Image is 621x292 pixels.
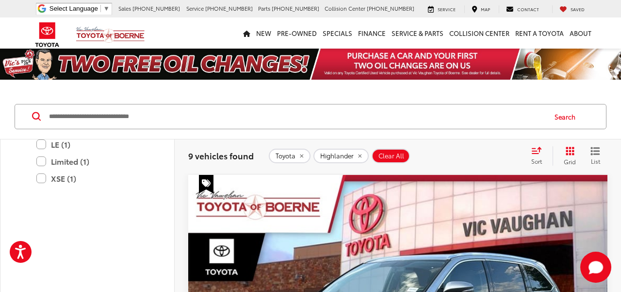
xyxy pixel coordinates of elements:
[355,17,389,49] a: Finance
[517,6,539,12] span: Contact
[36,170,153,187] label: XSE (1)
[132,4,180,12] span: [PHONE_NUMBER]
[36,153,153,170] label: Limited (1)
[590,157,600,165] span: List
[269,149,310,163] button: remove Toyota
[272,4,319,12] span: [PHONE_NUMBER]
[421,5,463,13] a: Service
[325,4,365,12] span: Collision Center
[499,5,546,13] a: Contact
[253,17,274,49] a: New
[320,152,354,160] span: Highlander
[320,17,355,49] a: Specials
[564,157,576,166] span: Grid
[571,6,585,12] span: Saved
[567,17,594,49] a: About
[367,4,414,12] span: [PHONE_NUMBER]
[186,4,204,12] span: Service
[199,175,213,193] span: Special
[580,252,611,283] svg: Start Chat
[481,6,490,12] span: Map
[580,252,611,283] button: Toggle Chat Window
[553,146,583,166] button: Grid View
[274,17,320,49] a: Pre-Owned
[48,105,545,128] input: Search by Make, Model, or Keyword
[438,6,456,12] span: Service
[276,152,295,160] span: Toyota
[313,149,369,163] button: remove Highlander
[531,157,542,165] span: Sort
[446,17,512,49] a: Collision Center
[389,17,446,49] a: Service & Parts: Opens in a new tab
[76,26,145,43] img: Vic Vaughan Toyota of Boerne
[188,150,254,161] span: 9 vehicles found
[372,149,410,163] button: Clear All
[49,5,98,12] span: Select Language
[29,19,65,51] img: Toyota
[240,17,253,49] a: Home
[583,146,607,166] button: List View
[258,4,270,12] span: Parts
[512,17,567,49] a: Rent a Toyota
[49,5,110,12] a: Select Language​
[552,5,592,13] a: My Saved Vehicles
[464,5,497,13] a: Map
[103,5,110,12] span: ▼
[526,146,553,166] button: Select sort value
[205,4,253,12] span: [PHONE_NUMBER]
[378,152,404,160] span: Clear All
[118,4,131,12] span: Sales
[100,5,101,12] span: ​
[545,104,589,129] button: Search
[36,136,153,153] label: LE (1)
